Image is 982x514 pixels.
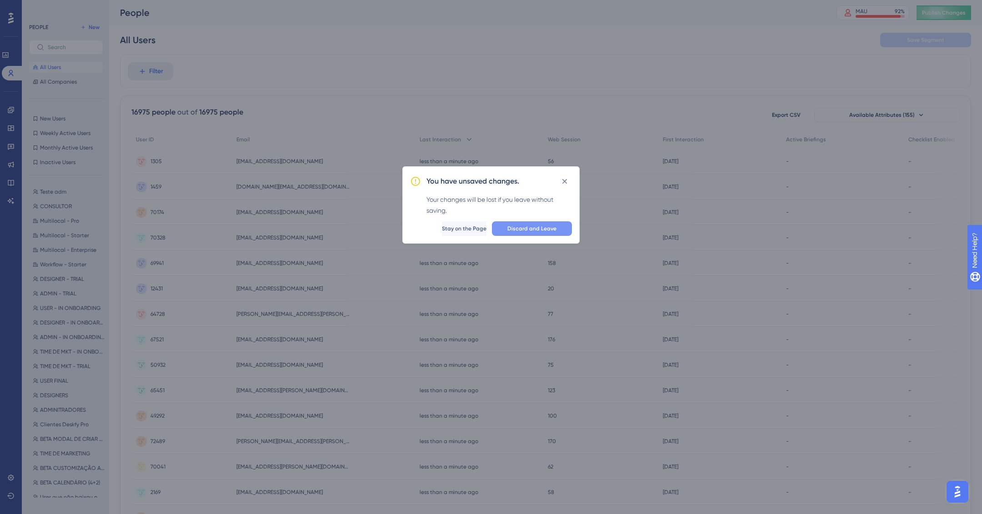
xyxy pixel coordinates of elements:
[507,225,556,232] span: Discard and Leave
[21,2,57,13] span: Need Help?
[944,478,971,505] iframe: UserGuiding AI Assistant Launcher
[426,194,572,216] div: Your changes will be lost if you leave without saving.
[442,225,486,232] span: Stay on the Page
[426,176,519,187] h2: You have unsaved changes.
